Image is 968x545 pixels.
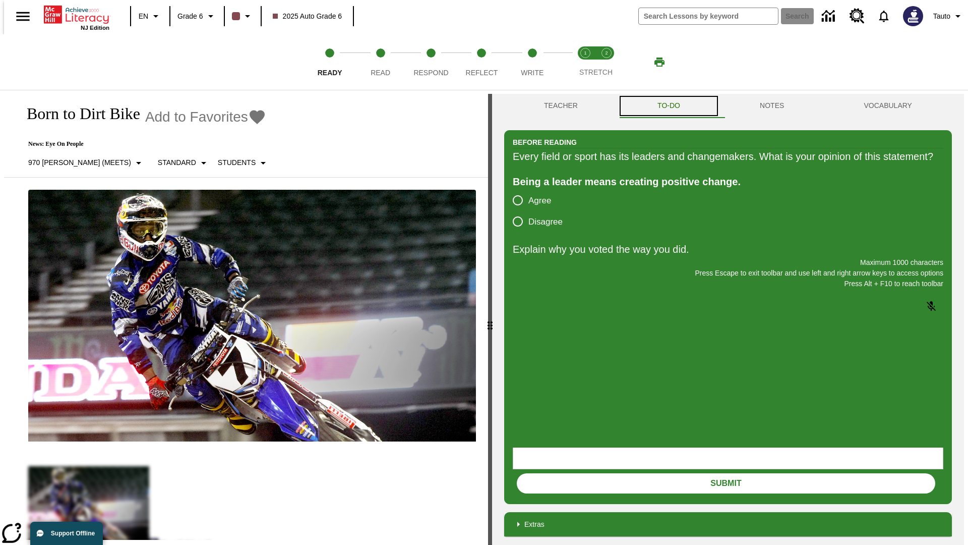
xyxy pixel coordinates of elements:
[504,94,618,118] button: Teacher
[218,157,256,168] p: Students
[466,69,498,77] span: Reflect
[4,94,488,540] div: reading
[452,34,511,90] button: Reflect step 4 of 5
[228,7,258,25] button: Class color is dark brown. Change class color
[504,512,952,536] div: Extras
[919,294,943,318] button: Click to activate and allow voice recognition
[371,69,390,77] span: Read
[273,11,342,22] span: 2025 Auto Grade 6
[4,8,147,17] body: Explain why you voted the way you did. Maximum 1000 characters Press Alt + F10 to reach toolbar P...
[528,194,551,207] span: Agree
[524,519,544,530] p: Extras
[816,3,843,30] a: Data Center
[177,11,203,22] span: Grade 6
[492,94,964,545] div: activity
[513,174,943,190] div: Being a leader means creating positive change.
[528,215,563,229] span: Disagree
[521,69,543,77] span: Write
[51,530,95,537] span: Support Offline
[16,104,140,123] h1: Born to Dirt Bike
[214,154,273,172] button: Select Student
[503,34,562,90] button: Write step 5 of 5
[513,257,943,268] p: Maximum 1000 characters
[933,11,950,22] span: Tauto
[8,2,38,31] button: Open side menu
[300,34,359,90] button: Ready step 1 of 5
[488,94,492,545] div: Press Enter or Spacebar and then press right and left arrow keys to move the slider
[720,94,824,118] button: NOTES
[643,53,676,71] button: Print
[351,34,409,90] button: Read step 2 of 5
[903,6,923,26] img: Avatar
[639,8,778,24] input: search field
[871,3,897,29] a: Notifications
[154,154,214,172] button: Scaffolds, Standard
[824,94,952,118] button: VOCABULARY
[44,4,109,31] div: Home
[318,69,342,77] span: Ready
[24,154,149,172] button: Select Lexile, 970 Lexile (Meets)
[517,473,935,494] button: Submit
[145,109,248,125] span: Add to Favorites
[30,522,103,545] button: Support Offline
[504,94,952,118] div: Instructional Panel Tabs
[592,34,621,90] button: Stretch Respond step 2 of 2
[28,190,476,442] img: Motocross racer James Stewart flies through the air on his dirt bike.
[513,268,943,279] p: Press Escape to exit toolbar and use left and right arrow keys to access options
[413,69,448,77] span: Respond
[513,279,943,289] p: Press Alt + F10 to reach toolbar
[173,7,221,25] button: Grade: Grade 6, Select a grade
[605,50,608,56] text: 2
[571,34,600,90] button: Stretch Read step 1 of 2
[513,190,571,232] div: poll
[584,50,586,56] text: 1
[402,34,460,90] button: Respond step 3 of 5
[929,7,968,25] button: Profile/Settings
[618,94,720,118] button: TO-DO
[843,3,871,30] a: Resource Center, Will open in new tab
[28,157,131,168] p: 970 [PERSON_NAME] (Meets)
[513,241,943,257] p: Explain why you voted the way you did.
[139,11,148,22] span: EN
[134,7,166,25] button: Language: EN, Select a language
[897,3,929,29] button: Select a new avatar
[513,148,943,165] div: Every field or sport has its leaders and changemakers. What is your opinion of this statement?
[81,25,109,31] span: NJ Edition
[513,137,577,148] h2: Before Reading
[579,68,613,76] span: STRETCH
[145,108,266,126] button: Add to Favorites - Born to Dirt Bike
[158,157,196,168] p: Standard
[16,140,273,148] p: News: Eye On People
